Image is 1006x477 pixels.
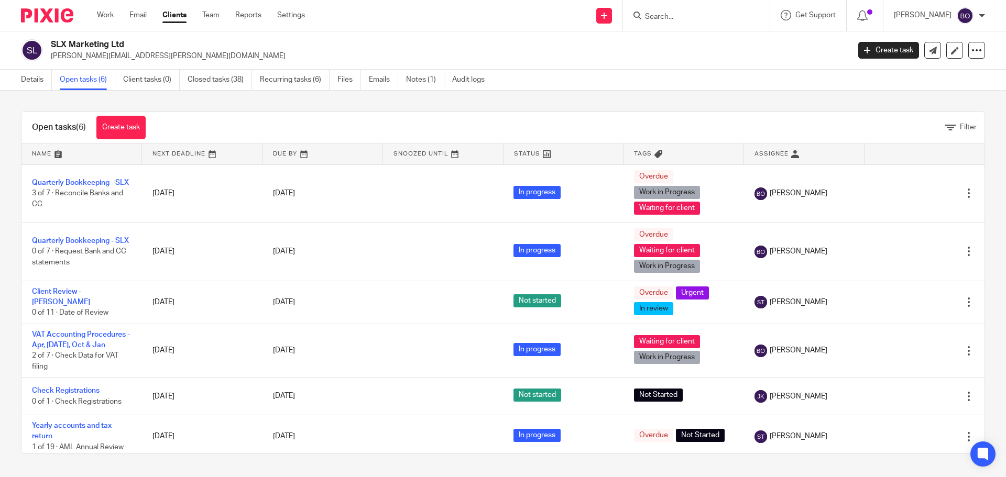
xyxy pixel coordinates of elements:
p: [PERSON_NAME][EMAIL_ADDRESS][PERSON_NAME][DOMAIN_NAME] [51,51,843,61]
a: Create task [96,116,146,139]
span: 1 of 19 · AML Annual Review [32,443,124,451]
a: Audit logs [452,70,493,90]
span: Overdue [634,170,673,183]
span: In review [634,302,673,315]
span: [DATE] [273,393,295,400]
span: In progress [513,186,561,199]
a: Email [129,10,147,20]
span: 2 of 7 · Check Data for VAT filing [32,352,118,371]
h1: Open tasks [32,122,86,133]
span: [PERSON_NAME] [770,188,827,198]
span: [PERSON_NAME] [770,391,827,402]
td: [DATE] [142,415,263,458]
span: Status [514,151,540,157]
span: In progress [513,343,561,356]
span: 0 of 1 · Check Registrations [32,398,122,405]
a: Emails [369,70,398,90]
a: Client tasks (0) [123,70,180,90]
span: Not started [513,294,561,307]
a: Closed tasks (38) [188,70,252,90]
p: [PERSON_NAME] [894,10,952,20]
span: [DATE] [273,347,295,354]
a: Client Review - [PERSON_NAME] [32,288,90,306]
img: svg%3E [754,296,767,308]
a: Check Registrations [32,387,100,394]
td: [DATE] [142,378,263,415]
a: Clients [162,10,187,20]
img: svg%3E [754,246,767,258]
span: Work in Progress [634,351,700,364]
span: Overdue [634,286,673,299]
span: [PERSON_NAME] [770,345,827,356]
span: Work in Progress [634,260,700,273]
img: svg%3E [957,7,974,24]
img: svg%3E [754,390,767,403]
span: Not Started [676,429,725,442]
span: [DATE] [273,248,295,255]
a: Open tasks (6) [60,70,115,90]
span: (6) [76,123,86,131]
span: Waiting for client [634,202,700,215]
td: [DATE] [142,164,263,223]
img: svg%3E [21,39,43,61]
img: Pixie [21,8,73,23]
img: svg%3E [754,430,767,443]
img: svg%3E [754,345,767,357]
a: Quarterly Bookkeeping - SLX [32,237,129,245]
span: 0 of 7 · Request Bank and CC statements [32,248,126,266]
td: [DATE] [142,223,263,281]
a: Yearly accounts and tax return [32,422,112,440]
img: svg%3E [754,187,767,200]
td: [DATE] [142,324,263,378]
a: Team [202,10,220,20]
a: Quarterly Bookkeeping - SLX [32,179,129,186]
a: Files [337,70,361,90]
a: Create task [858,42,919,59]
span: Get Support [795,12,836,19]
span: [PERSON_NAME] [770,246,827,257]
span: [DATE] [273,432,295,440]
span: Overdue [634,429,673,442]
input: Search [644,13,738,22]
span: [DATE] [273,298,295,306]
span: 0 of 11 · Date of Review [32,309,108,316]
span: [DATE] [273,190,295,197]
span: Urgent [676,286,709,299]
h2: SLX Marketing Ltd [51,39,684,50]
span: 3 of 7 · Reconcile Banks and CC [32,190,123,208]
span: Filter [960,124,977,131]
span: Waiting for client [634,244,700,257]
a: Settings [277,10,305,20]
span: Not Started [634,389,683,402]
span: Snoozed Until [393,151,449,157]
span: Work in Progress [634,186,700,199]
span: Overdue [634,228,673,241]
span: Tags [634,151,652,157]
a: Recurring tasks (6) [260,70,330,90]
a: Notes (1) [406,70,444,90]
span: Waiting for client [634,335,700,348]
a: Work [97,10,114,20]
a: VAT Accounting Procedures - Apr, [DATE], Oct & Jan [32,331,130,349]
span: [PERSON_NAME] [770,431,827,441]
td: [DATE] [142,281,263,324]
span: Not started [513,389,561,402]
span: In progress [513,244,561,257]
span: In progress [513,429,561,442]
a: Details [21,70,52,90]
a: Reports [235,10,261,20]
span: [PERSON_NAME] [770,297,827,307]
